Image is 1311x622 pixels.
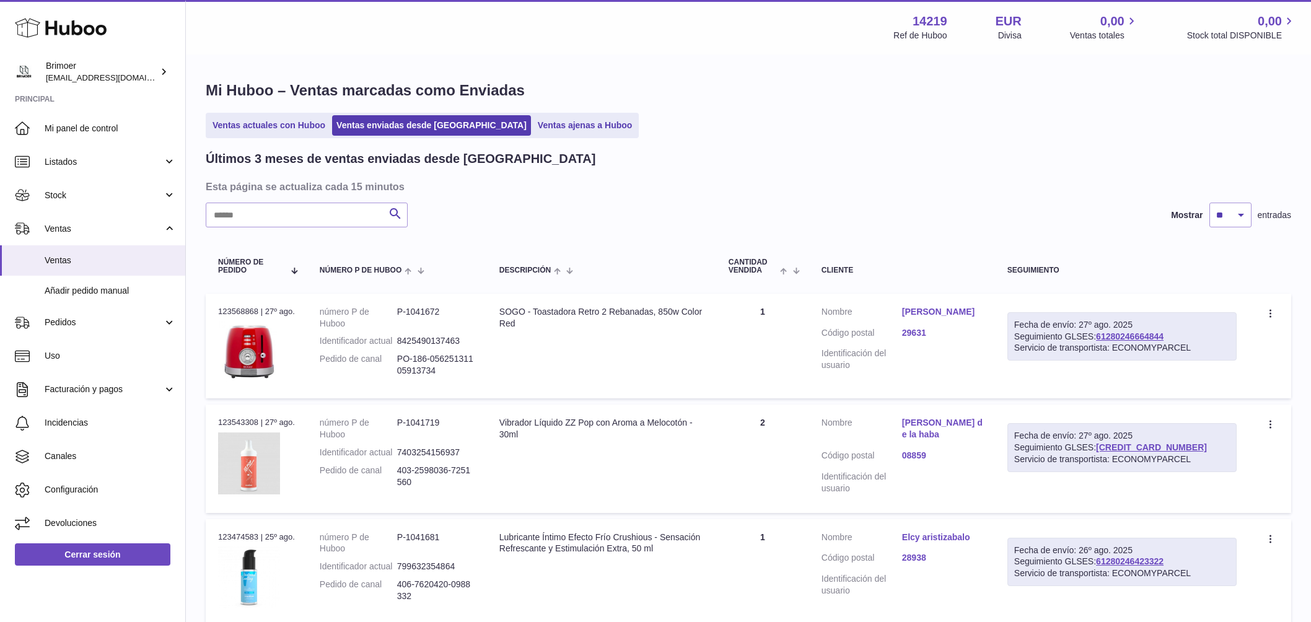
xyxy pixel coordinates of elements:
dd: P-1041681 [397,532,475,555]
dt: Nombre [822,417,902,444]
dd: 799632354864 [397,561,475,572]
div: Fecha de envío: 26º ago. 2025 [1014,545,1230,556]
dd: 7403254156937 [397,447,475,458]
dt: Pedido de canal [320,579,397,602]
a: Ventas actuales con Huboo [208,115,330,136]
span: Ventas totales [1070,30,1139,42]
span: Añadir pedido manual [45,285,176,297]
dd: 8425490137463 [397,335,475,347]
div: Fecha de envío: 27º ago. 2025 [1014,319,1230,331]
a: Elcy aristizabalo [902,532,983,543]
label: Mostrar [1171,209,1203,221]
span: Cantidad vendida [729,258,778,274]
span: Uso [45,350,176,362]
a: 61280246664844 [1096,331,1164,341]
span: Ventas [45,223,163,235]
span: Canales [45,450,176,462]
img: 142191744800114.jpg [218,432,280,494]
dt: Identificación del usuario [822,348,902,371]
span: Pedidos [45,317,163,328]
span: 0,00 [1258,13,1282,30]
strong: 14219 [913,13,947,30]
a: 0,00 Stock total DISPONIBLE [1187,13,1296,42]
div: Lubricante Íntimo Efecto Frío Crushious - Sensación Refrescante y Estimulación Extra, 50 ml [499,532,704,555]
div: 123474583 | 25º ago. [218,532,295,543]
a: Cerrar sesión [15,543,170,566]
dt: Identificador actual [320,561,397,572]
div: Servicio de transportista: ECONOMYPARCEL [1014,567,1230,579]
span: Facturación y pagos [45,383,163,395]
span: entradas [1258,209,1291,221]
dt: Nombre [822,306,902,321]
div: Servicio de transportista: ECONOMYPARCEL [1014,342,1230,354]
img: oroses@renuevo.es [15,63,33,81]
span: Descripción [499,266,551,274]
div: SOGO - Toastadora Retro 2 Rebanadas, 850w Color Red [499,306,704,330]
dd: 406-7620420-0988332 [397,579,475,602]
div: Ref de Huboo [893,30,947,42]
div: Brimoer [46,60,157,84]
a: [PERSON_NAME] de la haba [902,417,983,440]
a: Ventas enviadas desde [GEOGRAPHIC_DATA] [332,115,531,136]
dt: Identificador actual [320,447,397,458]
span: Número de pedido [218,258,284,274]
a: 0,00 Ventas totales [1070,13,1139,42]
a: [PERSON_NAME] [902,306,983,318]
dt: Identificador actual [320,335,397,347]
dd: P-1041672 [397,306,475,330]
span: número P de Huboo [320,266,401,274]
div: Seguimiento GLSES: [1007,423,1237,472]
div: Fecha de envío: 27º ago. 2025 [1014,430,1230,442]
dt: número P de Huboo [320,306,397,330]
a: 61280246423322 [1096,556,1164,566]
a: 08859 [902,450,983,462]
img: 142191744792456.jpg [218,321,280,383]
h3: Esta página se actualiza cada 15 minutos [206,180,1288,193]
div: Servicio de transportista: ECONOMYPARCEL [1014,453,1230,465]
span: Devoluciones [45,517,176,529]
a: [CREDIT_CARD_NUMBER] [1096,442,1207,452]
dt: Pedido de canal [320,353,397,377]
dt: Identificación del usuario [822,471,902,494]
dt: Identificación del usuario [822,573,902,597]
a: 28938 [902,552,983,564]
dt: Nombre [822,532,902,546]
div: Seguimiento [1007,266,1237,274]
img: 142191744793851.jpg [218,546,280,608]
div: 123543308 | 27º ago. [218,417,295,428]
a: 29631 [902,327,983,339]
span: 0,00 [1100,13,1125,30]
dt: Pedido de canal [320,465,397,488]
dt: número P de Huboo [320,417,397,440]
a: Ventas ajenas a Huboo [533,115,637,136]
dt: Código postal [822,450,902,465]
dt: Código postal [822,327,902,342]
dd: 403-2598036-7251560 [397,465,475,488]
span: Configuración [45,484,176,496]
div: Seguimiento GLSES: [1007,312,1237,361]
div: Vibrador Líquido ZZ Pop con Aroma a Melocotón - 30ml [499,417,704,440]
span: Stock total DISPONIBLE [1187,30,1296,42]
dt: Código postal [822,552,902,567]
span: Ventas [45,255,176,266]
h2: Últimos 3 meses de ventas enviadas desde [GEOGRAPHIC_DATA] [206,151,595,167]
div: 123568868 | 27º ago. [218,306,295,317]
span: Incidencias [45,417,176,429]
span: Stock [45,190,163,201]
td: 2 [716,405,809,512]
h1: Mi Huboo – Ventas marcadas como Enviadas [206,81,1291,100]
dd: P-1041719 [397,417,475,440]
dt: número P de Huboo [320,532,397,555]
div: Divisa [998,30,1022,42]
div: Cliente [822,266,983,274]
td: 1 [716,294,809,398]
span: Mi panel de control [45,123,176,134]
div: Seguimiento GLSES: [1007,538,1237,587]
strong: EUR [996,13,1022,30]
dd: PO-186-05625131105913734 [397,353,475,377]
span: Listados [45,156,163,168]
span: [EMAIL_ADDRESS][DOMAIN_NAME] [46,72,182,82]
